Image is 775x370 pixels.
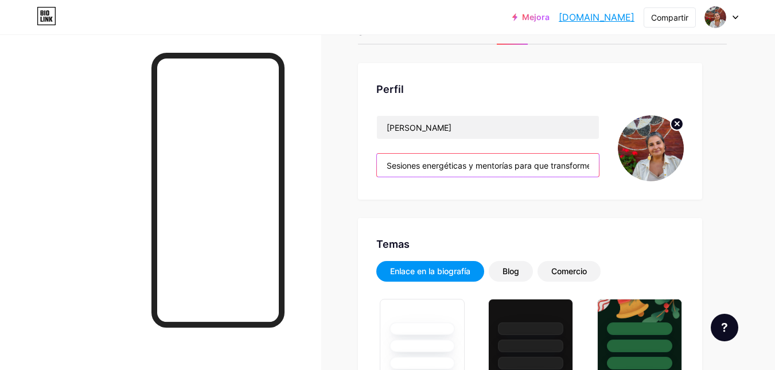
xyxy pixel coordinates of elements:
font: Compartir [651,13,688,22]
input: Nombre [377,116,599,139]
font: [DOMAIN_NAME] [559,11,634,23]
a: [DOMAIN_NAME] [559,10,634,24]
font: Comercio [551,266,587,276]
font: Perfil [376,83,404,95]
font: Blog [503,266,519,276]
font: Enlace en la biografía [390,266,470,276]
font: Temas [376,238,410,250]
img: Belén Castaño [618,115,684,181]
input: Biografía [377,154,599,177]
img: Belén Castaño [704,6,726,28]
font: Mejora [522,12,550,22]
